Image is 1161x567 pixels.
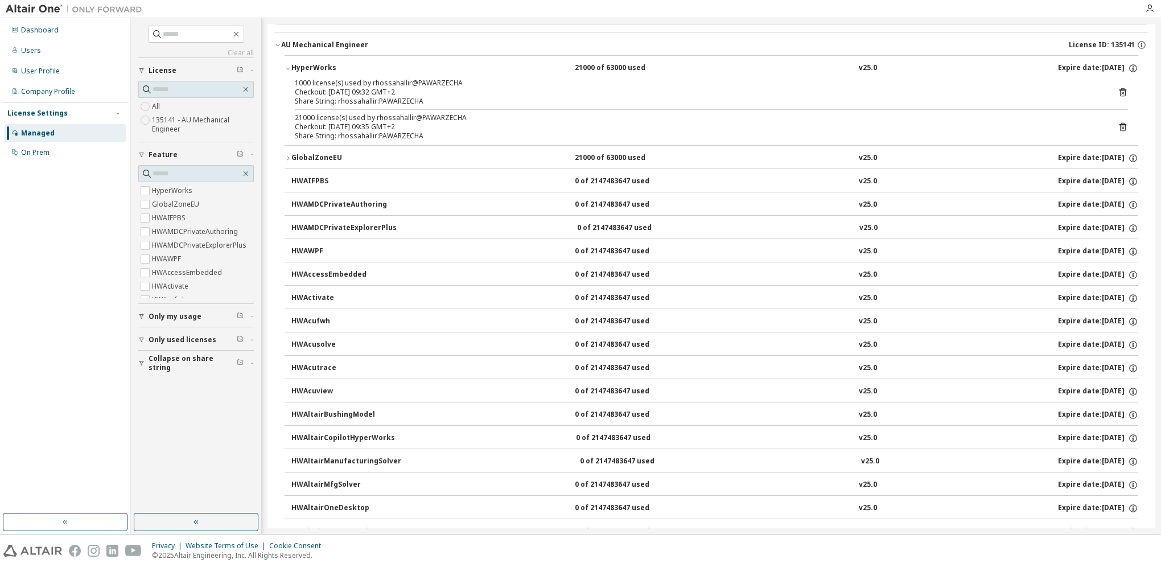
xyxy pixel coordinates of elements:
button: HWAMDCPrivateExplorerPlus0 of 2147483647 usedv25.0Expire date:[DATE] [291,216,1138,241]
div: Expire date: [DATE] [1058,293,1138,303]
div: 21000 license(s) used by rhossahallir@PAWARZECHA [295,113,1101,122]
div: HWAcusolve [291,340,394,350]
span: Clear filter [237,335,244,344]
div: GlobalZoneEU [291,153,394,163]
div: HWAcuview [291,387,394,397]
div: 0 of 2147483647 used [575,200,677,210]
div: 0 of 2147483647 used [575,410,677,420]
div: v25.0 [861,457,879,467]
div: Expire date: [DATE] [1058,527,1138,537]
div: 0 of 2147483647 used [575,317,677,327]
button: HWAltairOneEnterpriseUser0 of 2147483647 usedv25.0Expire date:[DATE] [291,519,1138,544]
div: Expire date: [DATE] [1058,480,1138,490]
div: v25.0 [859,293,877,303]
div: 0 of 2147483647 used [575,246,677,257]
div: HWAltairBushingModel [291,410,394,420]
button: AU Mechanical EngineerLicense ID: 135141 [274,32,1148,57]
div: HWAccessEmbedded [291,270,394,280]
img: Altair One [6,3,148,15]
label: GlobalZoneEU [152,198,201,211]
span: License [149,66,176,75]
div: HWAMDCPrivateAuthoring [291,200,394,210]
span: Clear filter [237,312,244,321]
div: HWActivate [291,293,394,303]
div: Share String: rhossahallir:PAWARZECHA [295,97,1101,106]
span: Clear filter [237,359,244,368]
div: HWAMDCPrivateExplorerPlus [291,223,397,233]
div: 1000 license(s) used by rhossahallir@PAWARZECHA [295,79,1101,88]
div: v25.0 [859,200,877,210]
span: Clear filter [237,66,244,75]
div: v25.0 [859,270,877,280]
div: Website Terms of Use [186,541,269,550]
div: v25.0 [859,433,877,443]
button: HWAIFPBS0 of 2147483647 usedv25.0Expire date:[DATE] [291,169,1138,194]
div: v25.0 [859,480,877,490]
div: Expire date: [DATE] [1058,153,1138,163]
div: v25.0 [859,410,877,420]
div: Expire date: [DATE] [1058,176,1138,187]
div: Dashboard [21,26,59,35]
button: HWAcufwh0 of 2147483647 usedv25.0Expire date:[DATE] [291,309,1138,334]
span: Collapse on share string [149,354,237,372]
div: Expire date: [DATE] [1058,340,1138,350]
button: HWAcusolve0 of 2147483647 usedv25.0Expire date:[DATE] [291,332,1138,358]
label: HWAWPF [152,252,183,266]
div: v25.0 [859,63,877,73]
div: Managed [21,129,55,138]
div: Expire date: [DATE] [1058,363,1138,373]
label: HWActivate [152,280,191,293]
div: Privacy [152,541,186,550]
div: HWAltairManufacturingSolver [291,457,401,467]
button: License [138,58,254,83]
div: v25.0 [859,363,877,373]
img: facebook.svg [69,545,81,557]
div: Expire date: [DATE] [1058,387,1138,397]
div: 21000 of 63000 used [575,63,677,73]
div: HWAltairCopilotHyperWorks [291,433,395,443]
div: HWAWPF [291,246,394,257]
div: 0 of 2147483647 used [575,480,677,490]
div: 0 of 2147483647 used [577,223,680,233]
button: Collapse on share string [138,351,254,376]
label: HyperWorks [152,184,195,198]
div: Expire date: [DATE] [1058,457,1138,467]
label: HWAIFPBS [152,211,188,225]
label: HWAcufwh [152,293,188,307]
div: Expire date: [DATE] [1058,63,1138,73]
div: 0 of 2147483647 used [575,387,677,397]
div: Company Profile [21,87,75,96]
div: Checkout: [DATE] 09:32 GMT+2 [295,88,1101,97]
button: HWAccessEmbedded0 of 2147483647 usedv25.0Expire date:[DATE] [291,262,1138,287]
div: 0 of 2147483647 used [575,363,677,373]
button: HWActivate0 of 2147483647 usedv25.0Expire date:[DATE] [291,286,1138,311]
div: Expire date: [DATE] [1058,433,1138,443]
div: 0 of 2147483647 used [575,527,678,537]
div: AU Mechanical Engineer [281,40,368,50]
div: User Profile [21,67,60,76]
div: Share String: rhossahallir:PAWARZECHA [295,132,1101,141]
button: HWAcutrace0 of 2147483647 usedv25.0Expire date:[DATE] [291,356,1138,381]
button: HWAltairManufacturingSolver0 of 2147483647 usedv25.0Expire date:[DATE] [291,449,1138,474]
div: HWAcufwh [291,317,394,327]
div: Expire date: [DATE] [1058,503,1138,513]
div: Expire date: [DATE] [1058,317,1138,327]
div: v25.0 [859,246,877,257]
img: youtube.svg [125,545,142,557]
button: Feature [138,142,254,167]
div: HWAltairOneEnterpriseUser [291,527,394,537]
button: HWAcuview0 of 2147483647 usedv25.0Expire date:[DATE] [291,379,1138,404]
div: 0 of 2147483647 used [576,433,678,443]
button: HWAMDCPrivateAuthoring0 of 2147483647 usedv25.0Expire date:[DATE] [291,192,1138,217]
button: HWAltairBushingModel0 of 2147483647 usedv25.0Expire date:[DATE] [291,402,1138,428]
div: Expire date: [DATE] [1058,246,1138,257]
div: v25.0 [859,340,877,350]
div: v25.0 [859,176,877,187]
div: v25.0 [859,223,878,233]
div: Expire date: [DATE] [1058,270,1138,280]
div: HyperWorks [291,63,394,73]
div: 0 of 2147483647 used [575,176,677,187]
p: © 2025 Altair Engineering, Inc. All Rights Reserved. [152,550,328,560]
label: HWAMDCPrivateExplorerPlus [152,239,249,252]
span: Only my usage [149,312,201,321]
